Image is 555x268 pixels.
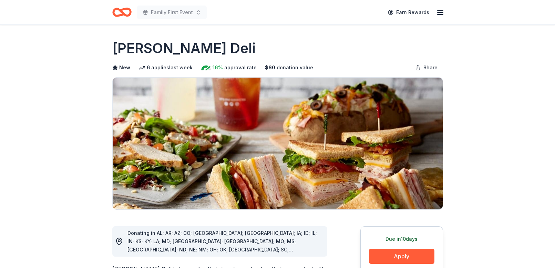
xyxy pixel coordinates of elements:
img: Image for McAlister's Deli [113,78,443,209]
button: Share [410,61,443,75]
a: Home [112,4,132,20]
button: Family First Event [137,6,207,19]
span: Family First Event [151,8,193,17]
span: approval rate [224,63,257,72]
h1: [PERSON_NAME] Deli [112,39,256,58]
span: $ 60 [265,63,275,72]
span: Share [423,63,438,72]
span: donation value [277,63,313,72]
span: New [119,63,130,72]
span: 16% [213,63,223,72]
div: 6 applies last week [138,63,193,72]
div: Due in 10 days [369,235,434,243]
span: Donating in AL; AR; AZ; CO; [GEOGRAPHIC_DATA]; [GEOGRAPHIC_DATA]; IA; ID; IL; IN; KS; KY; LA; MD;... [127,230,317,261]
button: Apply [369,249,434,264]
a: Earn Rewards [384,6,433,19]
